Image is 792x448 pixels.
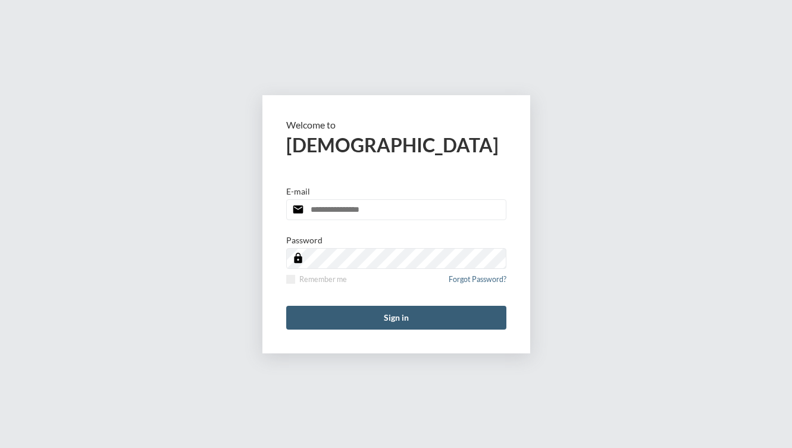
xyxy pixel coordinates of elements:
p: Welcome to [286,119,506,130]
button: Sign in [286,306,506,330]
h2: [DEMOGRAPHIC_DATA] [286,133,506,156]
label: Remember me [286,275,347,284]
p: E-mail [286,186,310,196]
p: Password [286,235,323,245]
a: Forgot Password? [449,275,506,291]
